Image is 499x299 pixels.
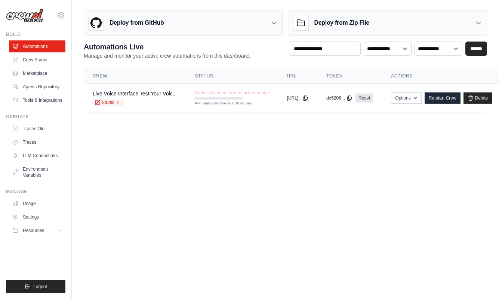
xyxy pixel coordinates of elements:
div: Manage [6,189,65,195]
a: Delete [463,92,492,104]
div: First deploy can take up to 10 minutes [195,101,243,106]
th: Crew [84,68,186,84]
img: GitHub Logo [89,15,104,30]
a: Reset [355,94,373,103]
a: Marketplace [9,67,65,79]
h3: Deploy from GitHub [110,18,164,27]
button: Resources [9,225,65,237]
a: Crew Studio [9,54,65,66]
a: LLM Connections [9,150,65,162]
p: Manage and monitor your active crew automations from this dashboard. [84,52,250,60]
button: Logout [6,280,65,293]
span: Logout [33,284,47,290]
a: Traces Old [9,123,65,135]
a: Automations [9,40,65,52]
a: Studio [93,99,123,106]
a: Live Voice Interface Test Your Voic... [93,91,177,97]
th: Token [317,68,382,84]
h3: Deploy from Zip File [314,18,369,27]
a: Settings [9,211,65,223]
span: Crew is Paused, due to lack of usage [195,90,269,96]
a: Tools & Integrations [9,94,65,106]
span: Resources [23,228,44,234]
a: Traces [9,136,65,148]
a: Environment Variables [9,163,65,181]
img: Logo [6,9,43,23]
div: Operate [6,114,65,120]
button: Options [391,92,421,104]
div: Build [6,31,65,37]
button: de5206... [326,95,352,101]
h2: Automations Live [84,42,250,52]
a: Re-start Crew [425,92,461,104]
a: Agents Repository [9,81,65,93]
a: Usage [9,198,65,210]
th: Status [186,68,278,84]
th: URL [278,68,317,84]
